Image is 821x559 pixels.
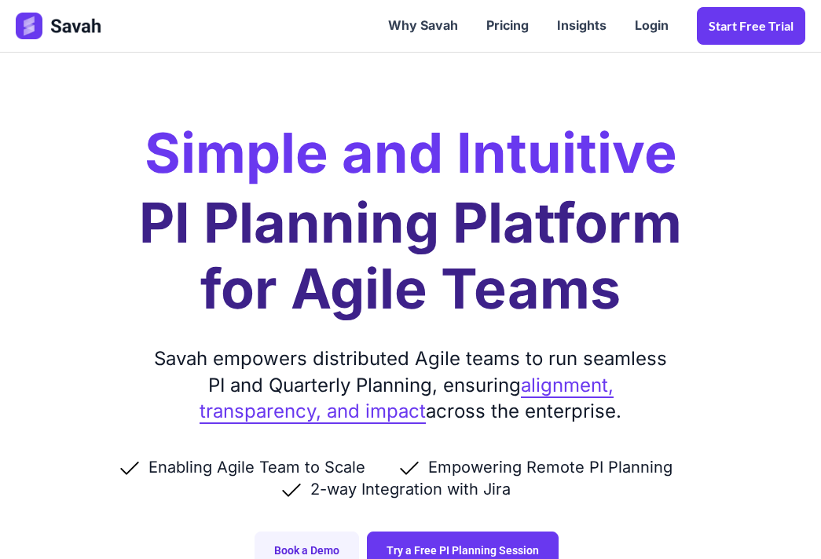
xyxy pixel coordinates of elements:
a: Insights [543,2,621,50]
a: Pricing [472,2,543,50]
a: Login [621,2,683,50]
li: Empowering Remote PI Planning [397,456,704,478]
a: Start Free trial [697,7,805,45]
div: Savah empowers distributed Agile teams to run seamless PI and Quarterly Planning, ensuring across... [148,345,674,425]
li: 2-way Integration with Jira [279,478,542,500]
li: Enabling Agile Team to Scale [117,456,397,478]
h1: PI Planning Platform for Agile Teams [139,190,682,322]
a: Why Savah [374,2,472,50]
h2: Simple and Intuitive [145,126,677,181]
